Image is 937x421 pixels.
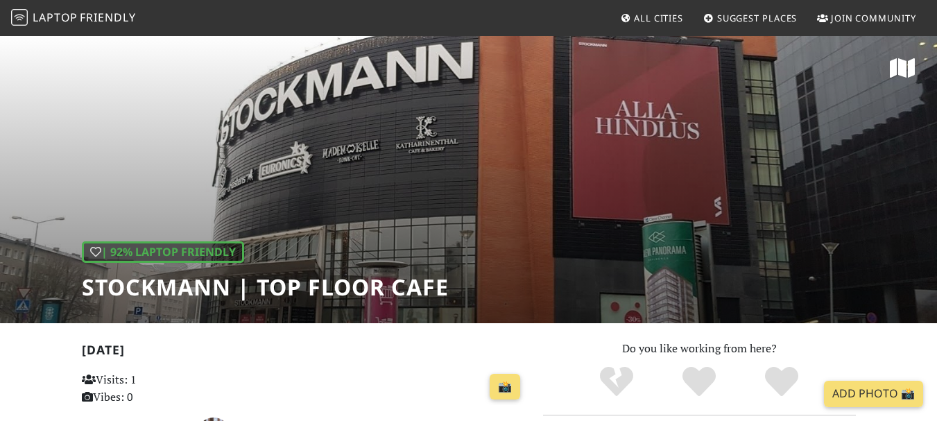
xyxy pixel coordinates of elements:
[831,12,916,24] span: Join Community
[824,381,923,407] a: Add Photo 📸
[11,9,28,26] img: LaptopFriendly
[658,365,741,399] div: Yes
[698,6,803,31] a: Suggest Places
[576,365,658,399] div: No
[543,340,856,358] p: Do you like working from here?
[80,10,135,25] span: Friendly
[11,6,136,31] a: LaptopFriendly LaptopFriendly
[82,274,449,300] h1: Stockmann | Top Floor Cafe
[82,371,219,406] p: Visits: 1 Vibes: 0
[740,365,823,399] div: Definitely!
[717,12,798,24] span: Suggest Places
[490,374,520,400] a: 📸
[82,343,526,363] h2: [DATE]
[33,10,78,25] span: Laptop
[811,6,922,31] a: Join Community
[634,12,683,24] span: All Cities
[82,241,244,264] div: | 92% Laptop Friendly
[614,6,689,31] a: All Cities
